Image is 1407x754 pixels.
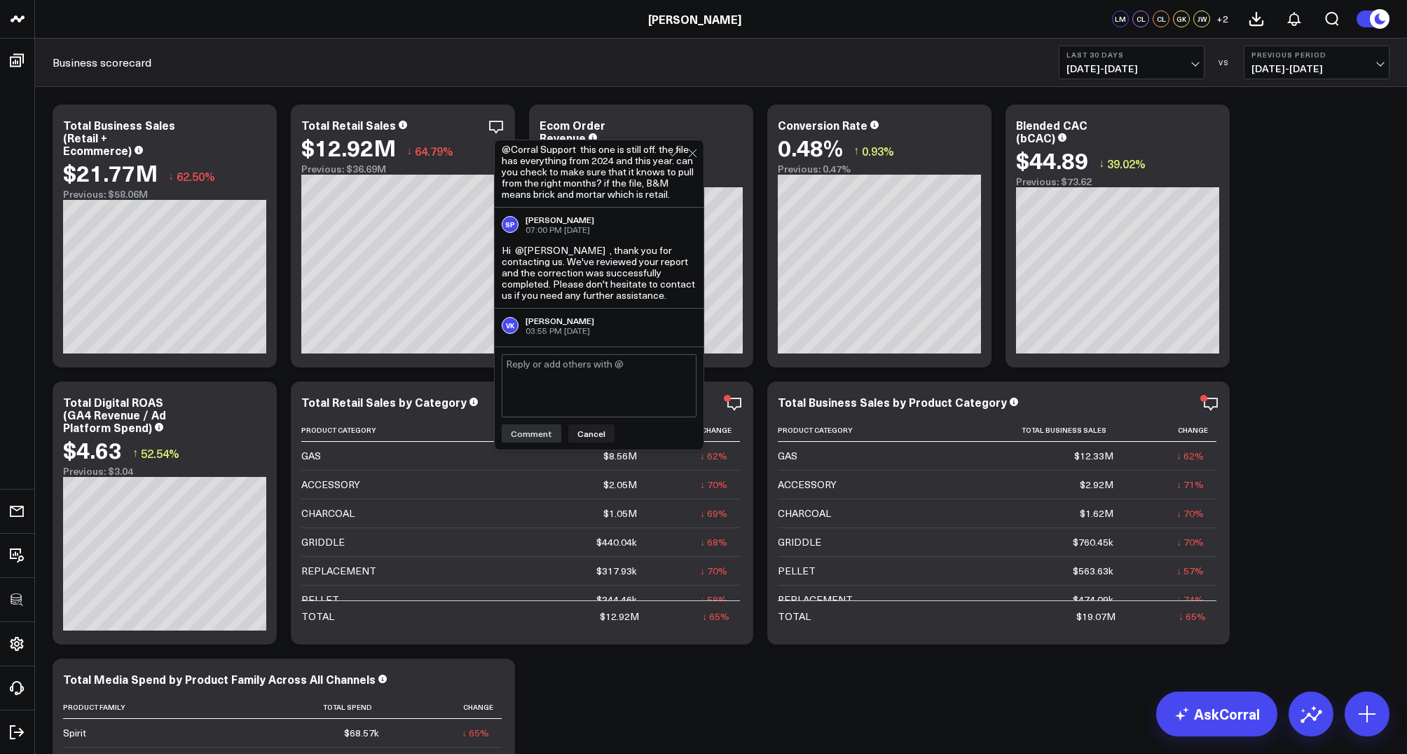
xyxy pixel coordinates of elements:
[301,564,376,578] div: REPLACEMENT
[1176,506,1204,520] div: ↓ 70%
[1073,535,1113,549] div: $760.45k
[650,419,740,442] th: Change
[700,506,727,520] div: ↓ 69%
[1193,11,1210,27] div: JW
[63,117,175,158] div: Total Business Sales (Retail + Ecommerce)
[502,346,696,424] div: @[PERSON_NAME] chiming in to add that we're using at the "Month, Day, Year of Week Start" column ...
[1212,58,1237,67] div: VS
[778,564,816,578] div: PELLET
[1076,610,1116,624] div: $19.07M
[301,478,360,492] div: ACCESSORY
[301,117,396,133] div: Total Retail Sales
[1156,692,1277,736] a: AskCorral
[603,506,637,520] div: $1.05M
[1059,46,1204,79] button: Last 30 Days[DATE]-[DATE]
[778,449,797,463] div: GAS
[1244,46,1389,79] button: Previous Period[DATE]-[DATE]
[1073,593,1113,607] div: $474.09k
[502,245,696,301] div: Hi @[PERSON_NAME] , thank you for contacting us. We've reviewed your report and the correction wa...
[301,419,441,442] th: Product Category
[526,316,594,325] div: [PERSON_NAME]
[1016,117,1087,145] div: Blended CAC (bCAC)
[441,419,650,442] th: Total Retail Sales
[344,726,379,740] div: $68.57k
[700,535,727,549] div: ↓ 68%
[603,478,637,492] div: $2.05M
[63,671,376,687] div: Total Media Spend by Product Family Across All Channels
[415,143,453,159] span: 64.79%
[1074,449,1113,463] div: $12.33M
[778,163,981,175] div: Previous: 0.47%
[63,160,158,185] div: $21.77M
[526,215,594,224] div: [PERSON_NAME]
[1126,419,1216,442] th: Change
[778,535,821,549] div: GRIDDLE
[1132,11,1149,27] div: CL
[596,564,637,578] div: $317.93k
[53,55,151,70] a: Business scorecard
[502,144,696,200] div: @Corral Support this one is still off. the file has everything from 2024 and this year. can you c...
[778,478,837,492] div: ACCESSORY
[1112,11,1129,27] div: LM
[301,449,321,463] div: GAS
[301,394,467,410] div: Total Retail Sales by Category
[301,593,339,607] div: PELLET
[301,610,334,624] div: TOTAL
[141,445,179,461] span: 52.54%
[1016,176,1219,187] div: Previous: $73.62
[168,167,174,185] span: ↓
[1176,593,1204,607] div: ↓ 74%
[63,696,203,719] th: Product Family
[1153,11,1169,27] div: CL
[301,535,345,549] div: GRIDDLE
[1251,51,1382,59] b: Previous Period
[1214,11,1230,27] button: +2
[568,424,615,443] button: Cancel
[526,325,590,336] span: 03:55 PM [DATE]
[63,394,166,435] div: Total Digital ROAS (GA4 Revenue / Ad Platform Spend)
[700,478,727,492] div: ↓ 70%
[63,437,122,462] div: $4.63
[700,593,727,607] div: ↓ 58%
[778,419,918,442] th: Product Category
[132,444,138,462] span: ↑
[1176,449,1204,463] div: ↓ 62%
[853,142,859,160] span: ↑
[702,610,729,624] div: ↓ 65%
[63,189,266,200] div: Previous: $58.06M
[177,168,215,184] span: 62.50%
[301,163,505,175] div: Previous: $36.69M
[1080,506,1113,520] div: $1.62M
[203,696,392,719] th: Total Spend
[1173,11,1190,27] div: GK
[1179,610,1206,624] div: ↓ 65%
[540,117,605,145] div: Ecom Order Revenue
[1073,564,1113,578] div: $563.63k
[700,449,727,463] div: ↓ 62%
[502,216,519,233] div: SP
[301,135,396,160] div: $12.92M
[1107,156,1146,171] span: 39.02%
[778,610,811,624] div: TOTAL
[1251,63,1382,74] span: [DATE] - [DATE]
[700,564,727,578] div: ↓ 70%
[1066,63,1197,74] span: [DATE] - [DATE]
[778,506,831,520] div: CHARCOAL
[1099,154,1104,173] span: ↓
[603,449,637,463] div: $8.56M
[778,394,1007,410] div: Total Business Sales by Product Category
[596,535,637,549] div: $440.04k
[1176,564,1204,578] div: ↓ 57%
[600,610,639,624] div: $12.92M
[1080,478,1113,492] div: $2.92M
[63,466,266,477] div: Previous: $3.04
[648,11,741,27] a: [PERSON_NAME]
[502,317,519,334] div: VK
[526,224,590,235] span: 07:00 PM [DATE]
[462,726,489,740] div: ↓ 65%
[392,696,502,719] th: Change
[862,143,894,159] span: 0.93%
[1066,51,1197,59] b: Last 30 Days
[778,117,867,133] div: Conversion Rate
[1176,478,1204,492] div: ↓ 71%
